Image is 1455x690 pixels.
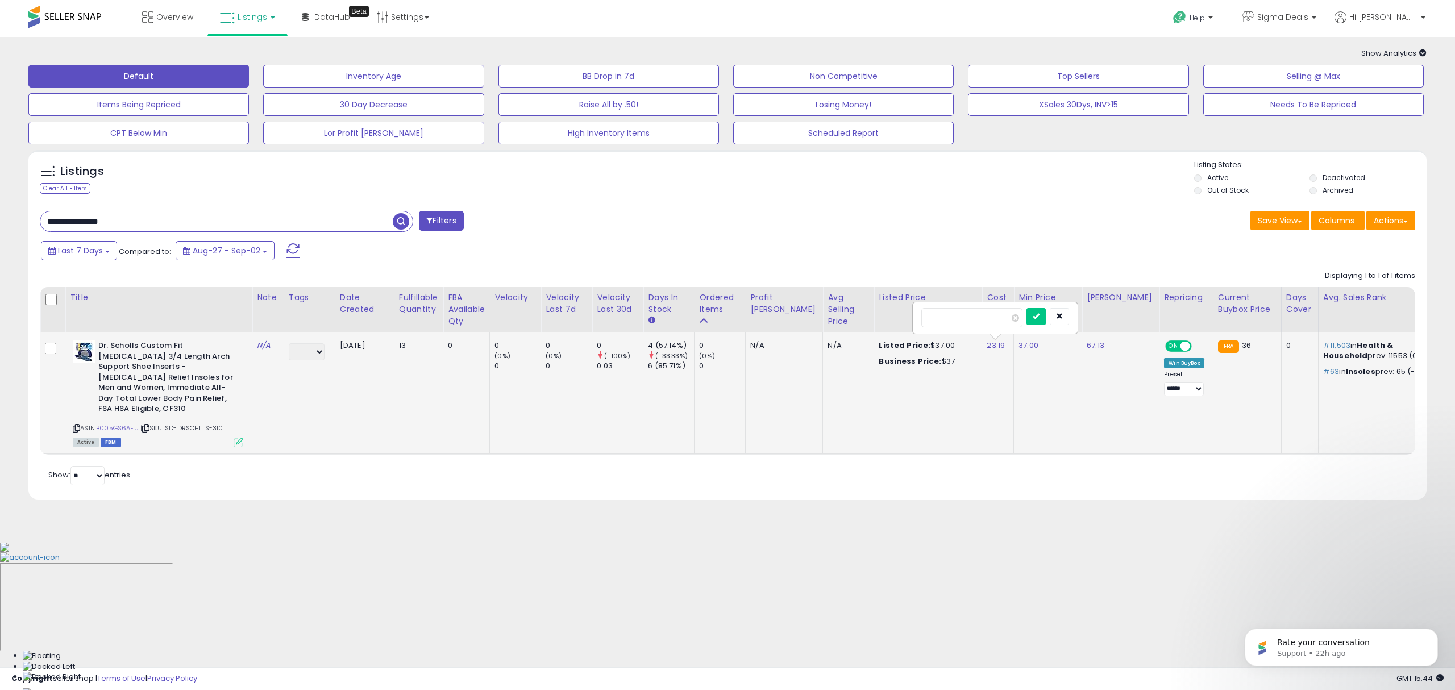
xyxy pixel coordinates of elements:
[494,292,536,304] div: Velocity
[597,340,643,351] div: 0
[648,292,689,315] div: Days In Stock
[448,340,481,351] div: 0
[340,292,389,315] div: Date Created
[1323,340,1350,351] span: #11,503
[1203,65,1424,88] button: Selling @ Max
[1190,13,1205,23] span: Help
[1335,11,1425,37] a: Hi [PERSON_NAME]
[879,356,973,367] div: $37
[1173,10,1187,24] i: Get Help
[178,5,199,26] button: Home
[1323,173,1365,182] label: Deactivated
[96,423,139,433] a: B005GS6AFU
[1286,292,1313,315] div: Days Cover
[349,6,369,17] div: Tooltip anchor
[18,178,177,201] div: Best, [PERSON_NAME]
[1323,292,1439,304] div: Avg. Sales Rank
[1228,605,1455,684] iframe: Intercom notifications message
[699,340,745,351] div: 0
[50,223,209,257] div: Thank you for letting me know. Glad to hear that my grandfathered in is still valid:)
[9,273,218,299] div: Adam says…
[498,65,719,88] button: BB Drop in 7d
[987,292,1009,304] div: Cost
[879,340,930,351] b: Listed Price:
[98,340,236,417] b: Dr. Scholls Custom Fit [MEDICAL_DATA] 3/4 Length Arch Support Shoe Inserts - [MEDICAL_DATA] Relie...
[289,292,330,304] div: Tags
[750,340,814,351] div: N/A
[1164,2,1224,37] a: Help
[23,662,75,672] img: Docked Left
[73,340,95,363] img: 41v8XAg5KcL._SL40_.jpg
[419,211,463,231] button: Filters
[1323,367,1435,377] p: in prev: 65 (-3%)
[494,351,510,360] small: (0%)
[494,340,541,351] div: 0
[648,315,655,326] small: Days In Stock.
[597,361,643,371] div: 0.03
[733,122,954,144] button: Scheduled Report
[49,276,113,284] b: [PERSON_NAME]
[9,10,186,207] div: You can absolutely add another account! I’m assuming this is for a US store. I can see that you w...
[399,340,434,351] div: 13
[1325,271,1415,281] div: Displaying 1 to 1 of 1 items
[1366,211,1415,230] button: Actions
[1349,11,1417,23] span: Hi [PERSON_NAME]
[546,340,592,351] div: 0
[1218,340,1239,353] small: FBA
[733,65,954,88] button: Non Competitive
[140,423,223,433] span: | SKU: SD-DRSCHLLS-310
[879,340,973,351] div: $37.00
[1207,173,1228,182] label: Active
[879,356,941,367] b: Business Price:
[1346,366,1375,377] span: Insoles
[699,361,745,371] div: 0
[70,292,247,304] div: Title
[257,292,279,304] div: Note
[750,292,818,315] div: Profit [PERSON_NAME]
[1164,371,1204,396] div: Preset:
[18,34,177,123] div: You can absolutely add another account! I’m assuming this is for a US store. I can see that you w...
[1164,292,1208,304] div: Repricing
[1207,185,1249,195] label: Out of Stock
[968,93,1188,116] button: XSales 30Dys, INV>15
[1257,11,1308,23] span: Sigma Deals
[498,93,719,116] button: Raise All by .50!
[176,241,275,260] button: Aug-27 - Sep-02
[18,128,177,162] div: Just to note, any additional accounts added after this will follow our new pricing structure of $...
[73,340,243,446] div: ASIN:
[18,306,177,361] div: We're happy to help, [PERSON_NAME]. If you have any other questions, please feel free to let us k...
[604,351,630,360] small: (-100%)
[23,672,81,683] img: Docked Right
[968,65,1188,88] button: Top Sellers
[101,438,121,447] span: FBM
[9,299,186,368] div: We're happy to help, [PERSON_NAME]. If you have any other questions, please feel free to let us k...
[699,351,715,360] small: (0%)
[58,245,103,256] span: Last 7 Days
[1286,340,1309,351] div: 0
[156,11,193,23] span: Overview
[18,161,177,173] div: Let me know how you’d like to proceed.
[28,122,249,144] button: CPT Below Min
[9,299,218,377] div: Adam says…
[1361,48,1427,59] span: Show Analytics
[284,287,335,332] th: CSV column name: cust_attr_1_Tags
[314,11,350,23] span: DataHub
[1311,211,1365,230] button: Columns
[494,361,541,371] div: 0
[1323,366,1339,377] span: #63
[49,275,194,285] div: joined the conversation
[9,217,218,273] div: Samuel says…
[340,340,385,351] div: [DATE]
[448,292,485,327] div: FBA Available Qty
[7,5,29,26] button: go back
[41,217,218,264] div: Thank you for letting me know. Glad to hear that my grandfathered in is still valid:)
[1323,340,1435,361] p: in prev: 11553 (0%)
[41,241,117,260] button: Last 7 Days
[399,292,438,315] div: Fulfillable Quantity
[1190,342,1208,351] span: OFF
[9,377,218,458] div: Support says…
[1203,93,1424,116] button: Needs To Be Repriced
[31,340,81,349] a: meeting link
